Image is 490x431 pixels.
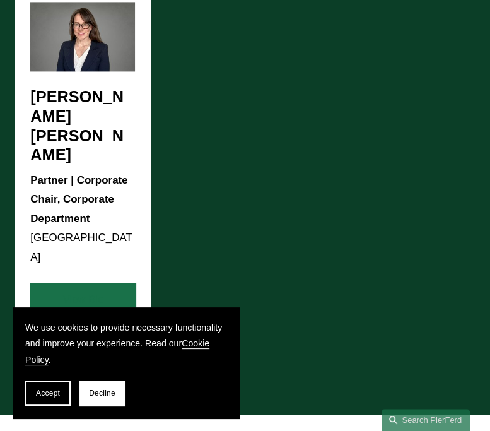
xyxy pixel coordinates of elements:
[30,283,136,316] a: View Bio
[89,389,115,398] span: Decline
[25,338,209,364] a: Cookie Policy
[79,381,125,406] button: Decline
[25,320,227,368] p: We use cookies to provide necessary functionality and improve your experience. Read our .
[13,307,240,418] section: Cookie banner
[382,409,470,431] a: Search this site
[36,389,60,398] span: Accept
[25,381,71,406] button: Accept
